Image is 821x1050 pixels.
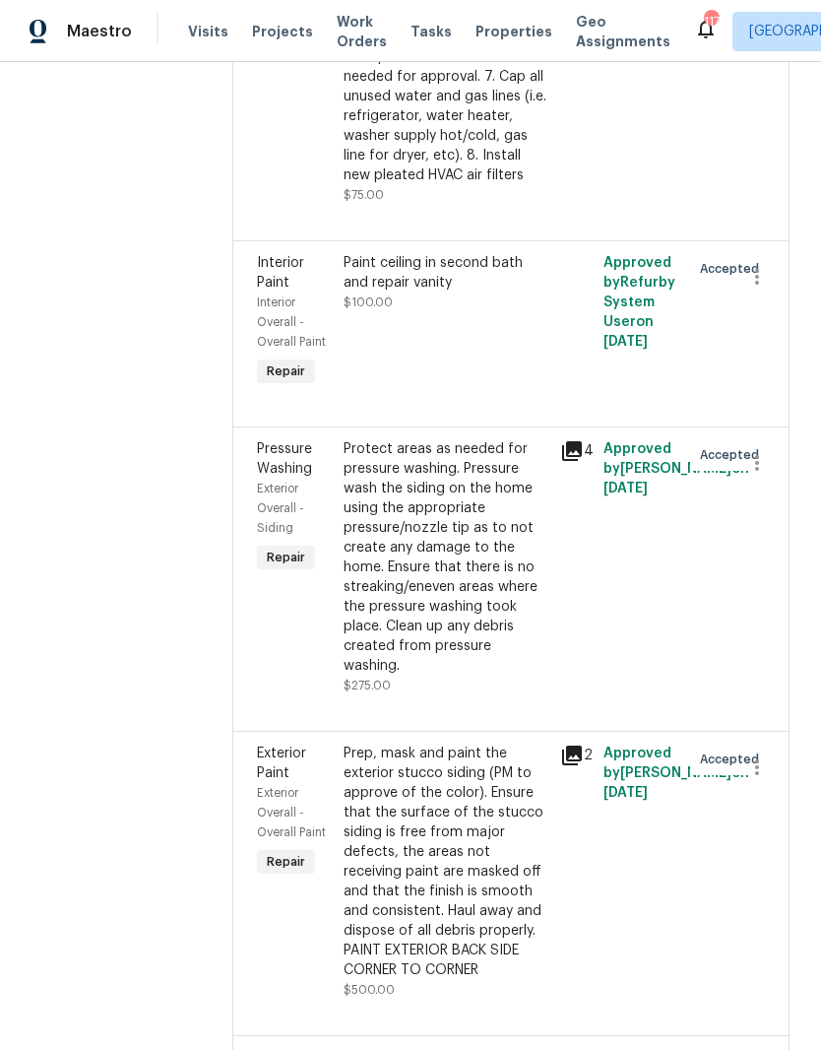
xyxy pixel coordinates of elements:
span: $500.00 [344,984,395,996]
span: Approved by Refurby System User on [603,256,675,349]
div: 4 [560,439,592,463]
span: Repair [259,361,313,381]
div: 117 [704,12,718,32]
span: $75.00 [344,189,384,201]
span: Repair [259,548,313,567]
span: Work Orders [337,12,387,51]
span: $100.00 [344,296,393,308]
span: Pressure Washing [257,442,312,476]
span: $275.00 [344,680,391,691]
span: Properties [475,22,552,41]
span: Exterior Paint [257,747,306,780]
span: [DATE] [603,786,648,800]
div: Prep, mask and paint the exterior stucco siding (PM to approve of the color). Ensure that the sur... [344,744,548,980]
span: Tasks [410,25,452,38]
span: Projects [252,22,313,41]
span: Accepted [700,445,767,465]
span: Accepted [700,750,767,769]
span: Visits [188,22,228,41]
span: Accepted [700,259,767,279]
span: Exterior Overall - Overall Paint [257,787,326,838]
div: Protect areas as needed for pressure washing. Pressure wash the siding on the home using the appr... [344,439,548,676]
span: Maestro [67,22,132,41]
span: Interior Overall - Overall Paint [257,296,326,348]
span: [DATE] [603,335,648,349]
span: [DATE] [603,482,648,495]
div: 2 [560,744,592,767]
div: Paint ceiling in second bath and repair vanity [344,253,548,293]
span: Interior Paint [257,256,304,290]
span: Approved by [PERSON_NAME] on [603,442,749,495]
span: Geo Assignments [576,12,670,51]
span: Approved by [PERSON_NAME] on [603,747,749,800]
span: Exterior Overall - Siding [257,483,304,534]
span: Repair [259,852,313,872]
